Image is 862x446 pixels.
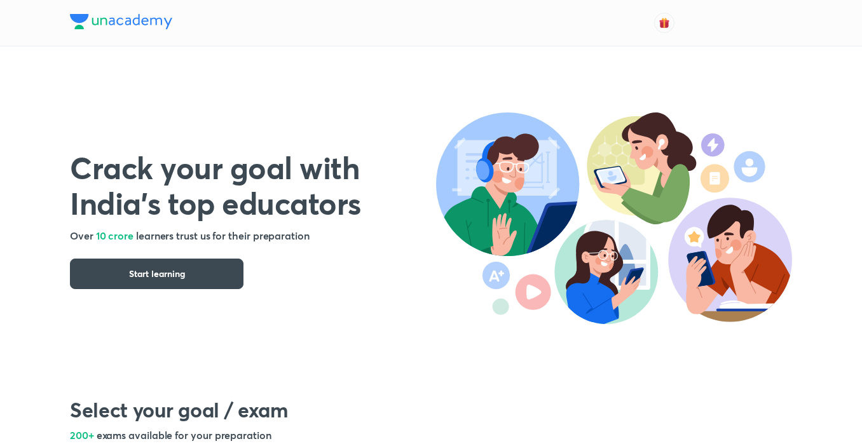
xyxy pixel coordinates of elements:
[70,228,436,243] h5: Over learners trust us for their preparation
[70,149,436,220] h1: Crack your goal with India’s top educators
[436,112,792,324] img: header
[70,397,792,422] h2: Select your goal / exam
[70,428,792,443] h5: 200+
[96,229,133,242] span: 10 crore
[70,259,243,289] button: Start learning
[97,428,271,442] span: exams available for your preparation
[70,14,172,32] a: Company Logo
[659,17,670,29] img: avatar
[70,14,172,29] img: Company Logo
[129,267,185,280] span: Start learning
[654,13,674,33] button: avatar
